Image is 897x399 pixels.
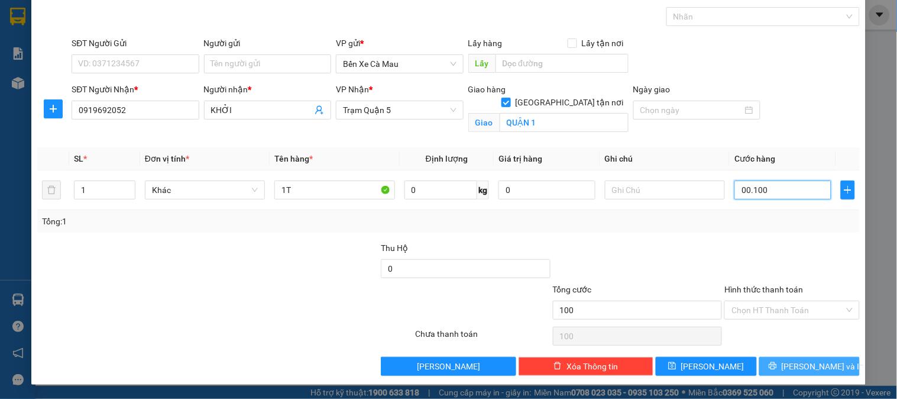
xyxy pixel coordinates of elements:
[498,154,542,163] span: Giá trị hàng
[381,243,408,253] span: Thu Hộ
[841,181,855,199] button: plus
[468,113,500,132] span: Giao
[42,215,347,228] div: Tổng: 1
[343,101,456,119] span: Trạm Quận 5
[417,360,480,373] span: [PERSON_NAME]
[468,38,503,48] span: Lấy hàng
[759,357,860,376] button: printer[PERSON_NAME] và In
[841,185,854,195] span: plus
[477,181,489,199] span: kg
[724,285,803,294] label: Hình thức thanh toán
[44,99,63,118] button: plus
[145,154,189,163] span: Đơn vị tính
[72,37,199,50] div: SĐT Người Gửi
[734,154,775,163] span: Cước hàng
[468,54,496,73] span: Lấy
[681,360,744,373] span: [PERSON_NAME]
[414,327,551,348] div: Chưa thanh toán
[633,85,671,94] label: Ngày giao
[640,104,743,117] input: Ngày giao
[553,285,592,294] span: Tổng cước
[769,362,777,371] span: printer
[500,113,629,132] input: Giao tận nơi
[204,37,331,50] div: Người gửi
[577,37,629,50] span: Lấy tận nơi
[426,154,468,163] span: Định lượng
[468,85,506,94] span: Giao hàng
[204,83,331,96] div: Người nhận
[274,181,394,199] input: VD: Bàn, Ghế
[72,83,199,96] div: SĐT Người Nhận
[668,362,676,371] span: save
[381,357,516,376] button: [PERSON_NAME]
[42,181,61,199] button: delete
[111,44,494,59] li: Hotline: 02839552959
[600,147,730,170] th: Ghi chú
[566,360,618,373] span: Xóa Thông tin
[15,86,166,105] b: GỬI : Bến Xe Cà Mau
[74,154,83,163] span: SL
[152,181,258,199] span: Khác
[511,96,629,109] span: [GEOGRAPHIC_DATA] tận nơi
[498,181,595,199] input: 0
[519,357,653,376] button: deleteXóa Thông tin
[496,54,629,73] input: Dọc đường
[336,85,369,94] span: VP Nhận
[656,357,756,376] button: save[PERSON_NAME]
[782,360,864,373] span: [PERSON_NAME] và In
[44,104,62,114] span: plus
[336,37,463,50] div: VP gửi
[553,362,562,371] span: delete
[15,15,74,74] img: logo.jpg
[343,55,456,73] span: Bến Xe Cà Mau
[274,154,313,163] span: Tên hàng
[315,105,324,115] span: user-add
[111,29,494,44] li: 26 Phó Cơ Điều, Phường 12
[605,181,725,199] input: Ghi Chú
